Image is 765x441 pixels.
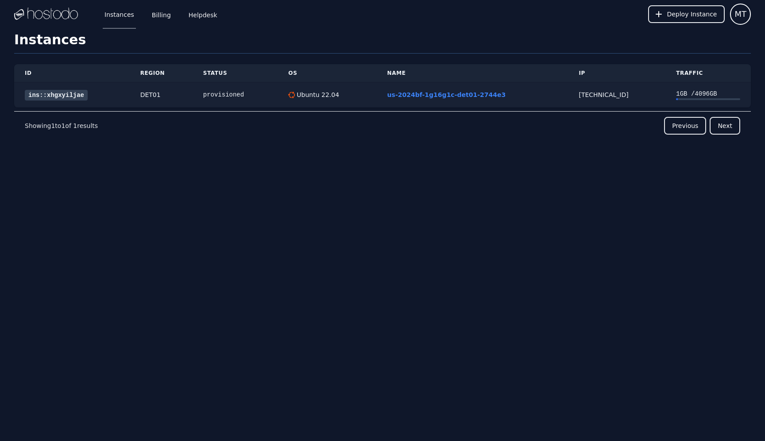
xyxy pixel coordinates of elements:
[288,92,295,98] img: Ubuntu 22.04
[140,90,182,99] div: DET01
[130,64,193,82] th: Region
[667,10,717,19] span: Deploy Instance
[377,64,568,82] th: Name
[676,89,740,98] div: 1 GB / 4096 GB
[193,64,278,82] th: Status
[664,117,706,135] button: Previous
[278,64,376,82] th: OS
[51,122,55,129] span: 1
[14,64,130,82] th: ID
[730,4,751,25] button: User menu
[25,90,88,101] a: ins::xhgxyiljae
[73,122,77,129] span: 1
[648,5,725,23] button: Deploy Instance
[387,91,506,98] a: us-2024bf-1g16g1c-det01-2744e3
[734,8,746,20] span: MT
[14,32,751,54] h1: Instances
[665,64,751,82] th: Traffic
[568,64,665,82] th: IP
[61,122,65,129] span: 1
[14,8,78,21] img: Logo
[25,121,98,130] p: Showing to of results
[203,90,267,99] div: provisioned
[295,90,339,99] div: Ubuntu 22.04
[579,90,655,99] div: [TECHNICAL_ID]
[710,117,740,135] button: Next
[14,111,751,140] nav: Pagination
